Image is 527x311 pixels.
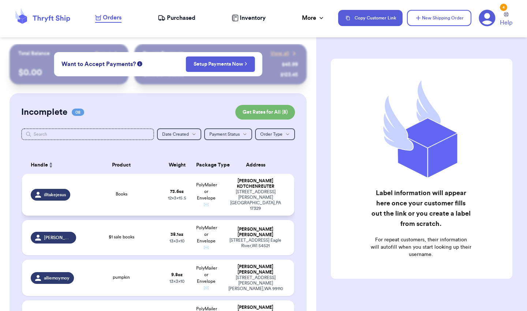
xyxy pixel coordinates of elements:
div: [PERSON_NAME] KOTCHENREUTER [225,178,285,189]
span: alliemoymoy [44,275,70,281]
span: 13 x 3 x 10 [169,239,184,243]
h2: Label information will appear here once your customer fills out the link or you create a label fr... [370,188,471,229]
span: Payment Status [209,132,240,136]
span: PolyMailer or Envelope ✉️ [196,266,217,290]
span: Payout [95,50,111,57]
div: $ 45.99 [282,61,298,68]
button: New Shipping Order [407,10,471,26]
span: View all [270,50,289,57]
span: Order Type [260,132,283,136]
a: Setup Payments Now [194,61,247,68]
span: PolyMailer or Envelope ✉️ [196,226,217,250]
a: 4 [479,10,496,26]
div: [STREET_ADDRESS][PERSON_NAME] [GEOGRAPHIC_DATA] , PA 17329 [225,189,285,211]
span: $1 sale books [109,235,134,239]
span: [PERSON_NAME].0327 [44,235,72,241]
div: $ 123.45 [280,71,298,78]
span: Books [116,192,127,196]
p: Recent Payments [143,50,184,57]
span: PolyMailer or Envelope ✉️ [196,183,217,207]
a: Purchased [158,14,195,22]
span: Want to Accept Payments? [61,60,136,69]
h2: Incomplete [21,106,67,118]
span: 08 [72,109,84,116]
span: Date Created [162,132,189,136]
th: Weight [162,156,192,174]
p: Total Balance [18,50,50,57]
span: Help [500,18,512,27]
div: 4 [500,4,507,11]
span: Inventory [240,14,266,22]
p: $ 0.00 [18,67,120,78]
button: Setup Payments Now [186,56,255,72]
span: 13 x 3 x 10 [169,279,184,283]
a: Inventory [232,14,266,22]
button: Sort ascending [48,161,54,169]
div: [PERSON_NAME] [PERSON_NAME] [225,264,285,275]
input: Search [21,128,154,140]
button: Payment Status [204,128,252,140]
th: Product [81,156,162,174]
button: Order Type [255,128,295,140]
button: Date Created [157,128,201,140]
div: [STREET_ADDRESS] Eagle River , WI 54521 [225,238,285,249]
button: Get Rates for All (8) [235,105,295,120]
button: Copy Customer Link [338,10,403,26]
span: Orders [103,13,122,22]
strong: 9.8 oz [171,272,183,277]
div: [PERSON_NAME] [PERSON_NAME] [225,227,285,238]
span: Handle [31,161,48,169]
a: Help [500,12,512,27]
div: [STREET_ADDRESS][PERSON_NAME] [PERSON_NAME] , WA 99110 [225,275,285,292]
p: For repeat customers, their information will autofill when you start looking up their username. [370,236,471,258]
a: View all [270,50,298,57]
span: 12 x 3 x 15.5 [168,196,186,200]
span: illtakejesus [44,192,66,198]
strong: 73.6 oz [170,189,184,194]
span: pumpkin [113,275,130,279]
strong: 38.1 oz [171,232,183,237]
th: Address [221,156,294,174]
div: More [302,14,325,22]
a: Orders [95,13,122,23]
span: Purchased [167,14,195,22]
a: Payout [95,50,120,57]
th: Package Type [192,156,221,174]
